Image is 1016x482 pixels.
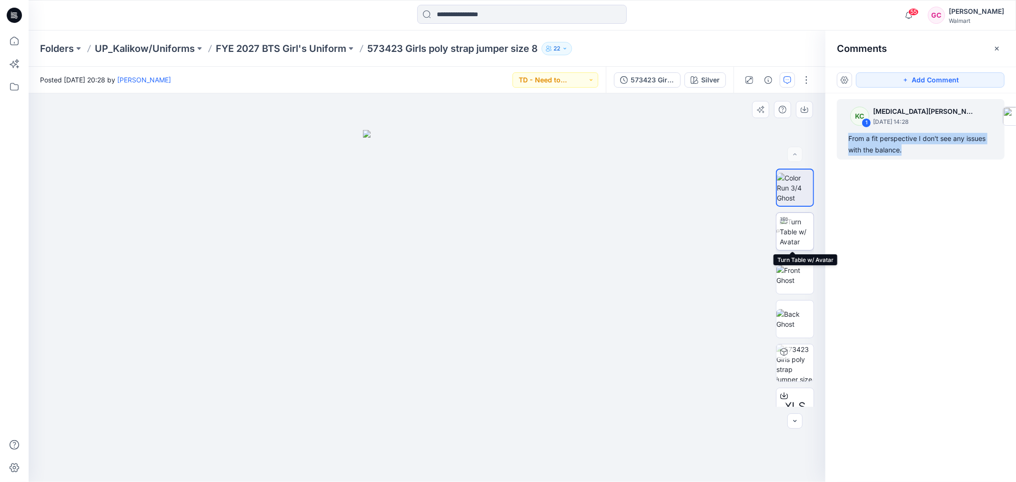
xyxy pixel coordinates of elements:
[949,6,1004,17] div: [PERSON_NAME]
[837,43,887,54] h2: Comments
[776,265,814,285] img: Front Ghost
[908,8,919,16] span: 55
[40,42,74,55] a: Folders
[776,309,814,329] img: Back Ghost
[856,72,1005,88] button: Add Comment
[553,43,560,54] p: 22
[780,217,814,247] img: Turn Table w/ Avatar
[631,75,674,85] div: 573423 Girls poly strap jumper size 8
[95,42,195,55] a: UP_Kalikow/Uniforms
[848,133,993,156] div: From a fit perspective I don't see any issues with the balance.
[776,344,814,382] img: 573423 Girls poly strap jumper size 8 -6-25 Silver
[363,130,492,482] img: eyJhbGciOiJIUzI1NiIsImtpZCI6IjAiLCJzbHQiOiJzZXMiLCJ0eXAiOiJKV1QifQ.eyJkYXRhIjp7InR5cGUiOiJzdG9yYW...
[873,106,976,117] p: [MEDICAL_DATA][PERSON_NAME]
[785,398,805,415] span: XLS
[40,75,171,85] span: Posted [DATE] 20:28 by
[873,117,976,127] p: [DATE] 14:28
[367,42,538,55] p: 573423 Girls poly strap jumper size 8
[542,42,572,55] button: 22
[928,7,945,24] div: GC
[949,17,1004,24] div: Walmart
[701,75,720,85] div: Silver
[614,72,681,88] button: 573423 Girls poly strap jumper size 8
[862,118,871,128] div: 1
[684,72,726,88] button: Silver
[216,42,346,55] a: FYE 2027 BTS Girl's Uniform
[761,72,776,88] button: Details
[777,173,813,203] img: Color Run 3/4 Ghost
[850,107,869,126] div: KC
[117,76,171,84] a: [PERSON_NAME]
